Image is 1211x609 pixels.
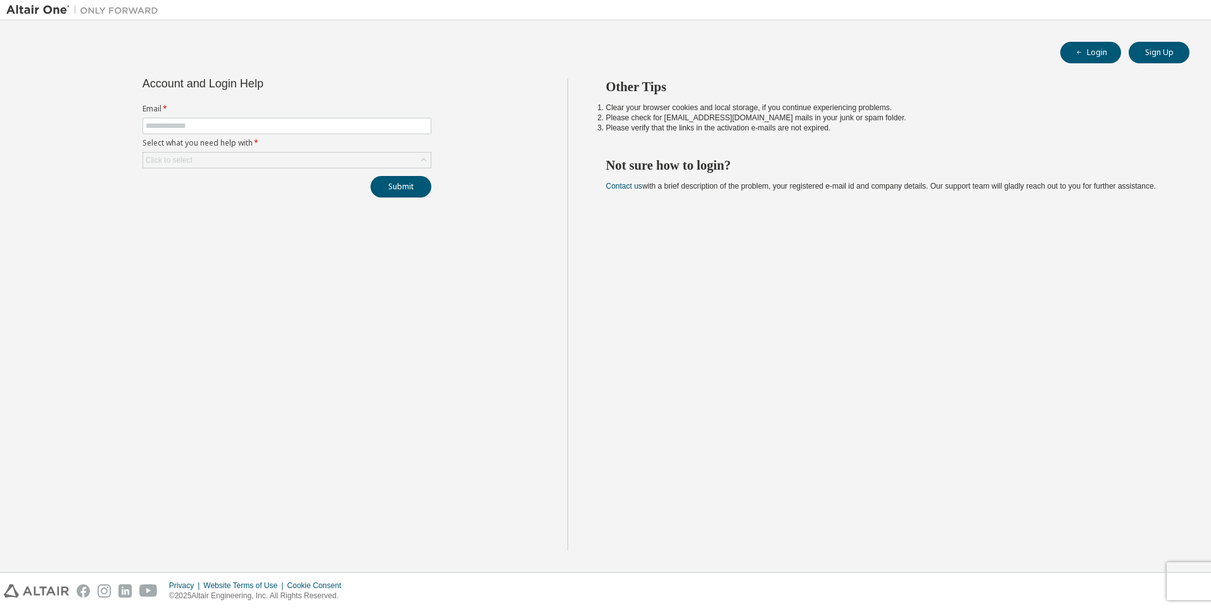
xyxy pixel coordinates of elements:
li: Please check for [EMAIL_ADDRESS][DOMAIN_NAME] mails in your junk or spam folder. [606,113,1167,123]
li: Clear your browser cookies and local storage, if you continue experiencing problems. [606,103,1167,113]
li: Please verify that the links in the activation e-mails are not expired. [606,123,1167,133]
button: Submit [371,176,431,198]
button: Login [1060,42,1121,63]
div: Click to select [146,155,193,165]
div: Website Terms of Use [203,581,287,591]
div: Privacy [169,581,203,591]
img: instagram.svg [98,584,111,598]
a: Contact us [606,182,642,191]
label: Select what you need help with [143,138,431,148]
h2: Other Tips [606,78,1167,95]
img: youtube.svg [139,584,158,598]
img: facebook.svg [77,584,90,598]
p: © 2025 Altair Engineering, Inc. All Rights Reserved. [169,591,349,601]
img: linkedin.svg [118,584,132,598]
h2: Not sure how to login? [606,157,1167,173]
span: with a brief description of the problem, your registered e-mail id and company details. Our suppo... [606,182,1156,191]
img: altair_logo.svg [4,584,69,598]
div: Cookie Consent [287,581,348,591]
img: Altair One [6,4,165,16]
label: Email [143,104,431,114]
button: Sign Up [1129,42,1189,63]
div: Account and Login Help [143,78,374,89]
div: Click to select [143,153,431,168]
